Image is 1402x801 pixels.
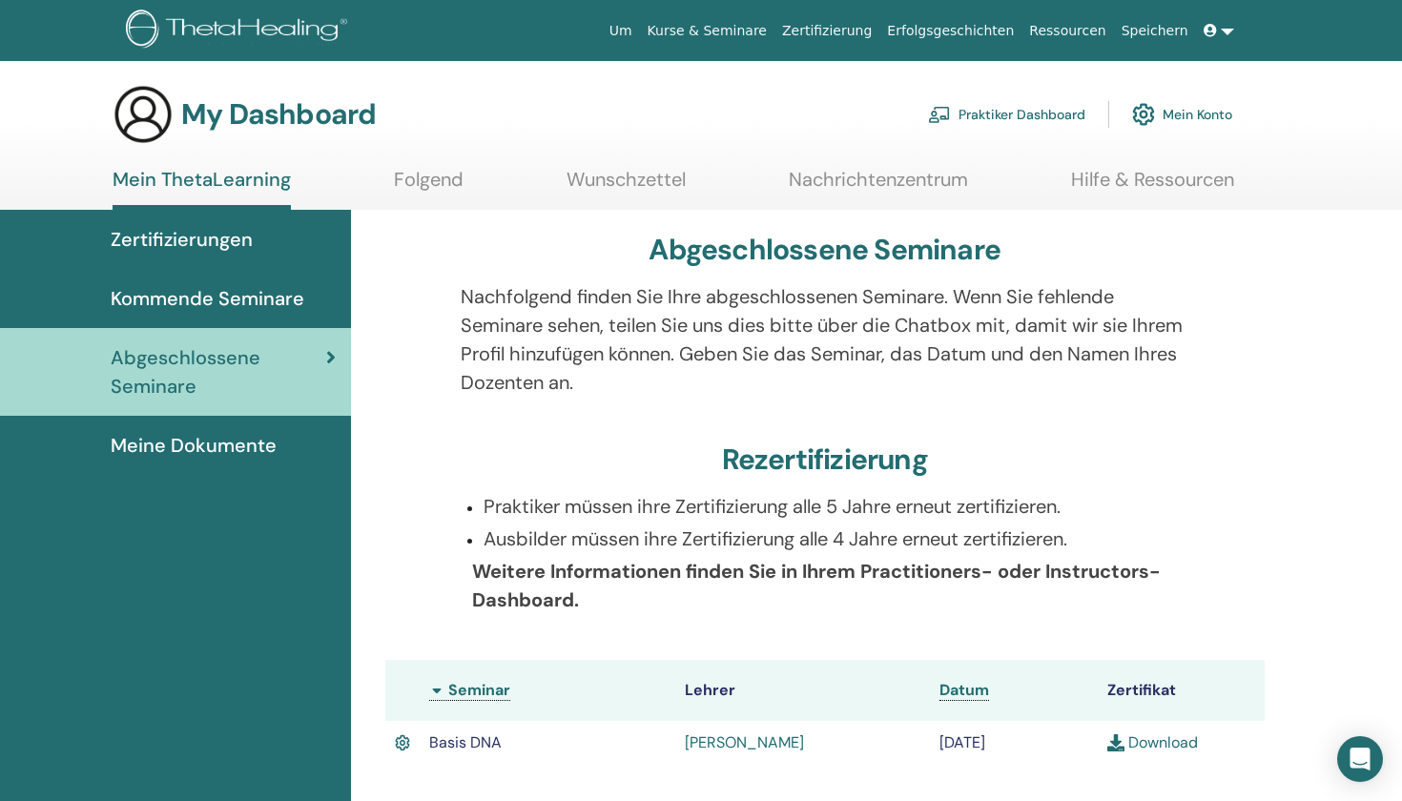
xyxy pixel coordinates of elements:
[939,680,989,700] span: Datum
[484,492,1189,521] p: Praktiker müssen ihre Zertifizierung alle 5 Jahre erneut zertifizieren.
[789,168,968,205] a: Nachrichtenzentrum
[394,168,464,205] a: Folgend
[675,660,931,721] th: Lehrer
[1107,734,1124,751] img: download.svg
[1114,13,1196,49] a: Speichern
[722,442,928,477] h3: Rezertifizierung
[928,106,951,123] img: chalkboard-teacher.svg
[181,97,376,132] h3: My Dashboard
[113,84,174,145] img: generic-user-icon.jpg
[640,13,774,49] a: Kurse & Seminare
[1337,736,1383,782] div: Open Intercom Messenger
[484,524,1189,553] p: Ausbilder müssen ihre Zertifizierung alle 4 Jahre erneut zertifizieren.
[111,431,277,460] span: Meine Dokumente
[930,721,1097,764] td: [DATE]
[649,233,1000,267] h3: Abgeschlossene Seminare
[395,731,411,754] img: Active Certificate
[429,732,502,752] span: Basis DNA
[126,10,354,52] img: logo.png
[113,168,291,210] a: Mein ThetaLearning
[939,680,989,701] a: Datum
[1132,93,1232,135] a: Mein Konto
[685,732,804,752] a: [PERSON_NAME]
[928,93,1085,135] a: Praktiker Dashboard
[111,284,304,313] span: Kommende Seminare
[111,343,326,400] span: Abgeschlossene Seminare
[602,13,640,49] a: Um
[567,168,686,205] a: Wunschzettel
[472,559,1161,612] b: Weitere Informationen finden Sie in Ihrem Practitioners- oder Instructors-Dashboard.
[111,225,253,254] span: Zertifizierungen
[461,282,1189,397] p: Nachfolgend finden Sie Ihre abgeschlossenen Seminare. Wenn Sie fehlende Seminare sehen, teilen Si...
[1098,660,1265,721] th: Zertifikat
[1107,732,1198,752] a: Download
[879,13,1021,49] a: Erfolgsgeschichten
[1132,98,1155,131] img: cog.svg
[1021,13,1113,49] a: Ressourcen
[1071,168,1234,205] a: Hilfe & Ressourcen
[774,13,879,49] a: Zertifizierung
